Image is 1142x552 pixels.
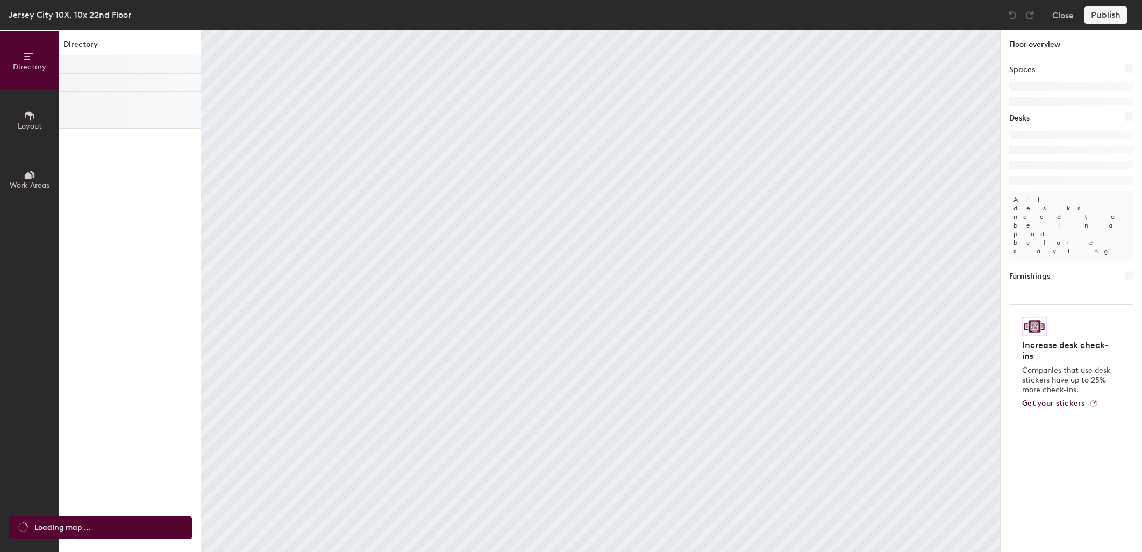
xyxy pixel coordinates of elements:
img: Redo [1024,10,1035,20]
a: Get your stickers [1022,399,1098,408]
span: Work Areas [10,181,49,190]
span: Loading map ... [34,522,90,534]
h1: Furnishings [1009,271,1050,282]
h1: Desks [1009,112,1030,124]
h1: Directory [59,39,201,55]
button: Close [1052,6,1074,24]
div: Jersey City 10X, 10x 22nd Floor [9,8,131,22]
span: Get your stickers [1022,399,1085,408]
p: Companies that use desk stickers have up to 25% more check-ins. [1022,366,1114,395]
h1: Spaces [1009,64,1035,76]
p: All desks need to be in a pod before saving [1009,191,1133,260]
span: Layout [18,122,42,131]
h4: Increase desk check-ins [1022,340,1114,362]
h1: Floor overview [1001,30,1142,55]
img: Undo [1007,10,1018,20]
img: Sticker logo [1022,317,1047,336]
span: Directory [13,62,46,72]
